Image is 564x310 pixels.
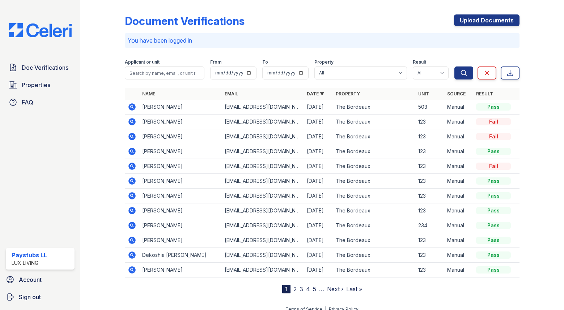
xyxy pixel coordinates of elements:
td: 123 [415,115,444,129]
div: Paystubs LL [12,251,47,259]
td: [DATE] [304,144,333,159]
td: Manual [444,100,473,115]
a: Next › [327,285,343,293]
td: [EMAIL_ADDRESS][DOMAIN_NAME] [222,263,304,277]
td: [PERSON_NAME] [139,129,222,144]
a: 4 [306,285,310,293]
div: Fail [476,133,511,140]
td: [EMAIL_ADDRESS][DOMAIN_NAME] [222,144,304,159]
div: Pass [476,266,511,274]
a: Doc Verifications [6,60,75,75]
td: The Bordeaux [333,233,415,248]
img: CE_Logo_Blue-a8612792a0a2168367f1c8372b55b34899dd931a85d93a1a3d3e32e68fde9ad4.png [3,23,77,37]
td: Manual [444,174,473,189]
td: 123 [415,189,444,203]
td: [PERSON_NAME] [139,144,222,159]
td: Manual [444,115,473,129]
div: Pass [476,177,511,185]
td: The Bordeaux [333,263,415,277]
td: [PERSON_NAME] [139,233,222,248]
td: [EMAIL_ADDRESS][DOMAIN_NAME] [222,203,304,218]
a: Date ▼ [307,91,324,96]
td: Manual [444,248,473,263]
td: [EMAIL_ADDRESS][DOMAIN_NAME] [222,233,304,248]
td: [DATE] [304,189,333,203]
td: 123 [415,144,444,159]
td: [DATE] [304,129,333,144]
td: 123 [415,174,444,189]
td: 123 [415,248,444,263]
td: The Bordeaux [333,159,415,174]
td: [DATE] [304,233,333,248]
input: Search by name, email, or unit number [125,66,204,79]
td: 123 [415,129,444,144]
td: [PERSON_NAME] [139,159,222,174]
td: Manual [444,129,473,144]
td: [DATE] [304,218,333,233]
div: Lux Living [12,259,47,267]
span: Account [19,275,42,284]
a: Last » [346,285,362,293]
div: Pass [476,148,511,155]
td: Manual [444,189,473,203]
td: Manual [444,159,473,174]
td: 123 [415,203,444,218]
td: Manual [444,203,473,218]
label: From [210,59,221,65]
td: The Bordeaux [333,248,415,263]
div: Fail [476,118,511,125]
td: [PERSON_NAME] [139,115,222,129]
td: Dekoshia [PERSON_NAME] [139,248,222,263]
a: Name [142,91,155,96]
td: [DATE] [304,263,333,277]
td: [PERSON_NAME] [139,203,222,218]
td: [EMAIL_ADDRESS][DOMAIN_NAME] [222,174,304,189]
td: [DATE] [304,100,333,115]
td: [DATE] [304,248,333,263]
td: [EMAIL_ADDRESS][DOMAIN_NAME] [222,218,304,233]
td: [DATE] [304,203,333,218]
td: 123 [415,233,444,248]
span: FAQ [22,98,33,107]
a: Properties [6,78,75,92]
td: The Bordeaux [333,174,415,189]
td: Manual [444,218,473,233]
a: 5 [313,285,316,293]
p: You have been logged in [128,36,517,45]
div: Pass [476,222,511,229]
span: Properties [22,81,50,89]
td: The Bordeaux [333,115,415,129]
td: 123 [415,263,444,277]
div: Pass [476,251,511,259]
td: The Bordeaux [333,189,415,203]
span: … [319,285,324,293]
a: Unit [418,91,429,96]
td: The Bordeaux [333,218,415,233]
td: [DATE] [304,174,333,189]
td: [EMAIL_ADDRESS][DOMAIN_NAME] [222,189,304,203]
td: [DATE] [304,159,333,174]
td: The Bordeaux [333,144,415,159]
td: [PERSON_NAME] [139,263,222,277]
a: Account [3,272,77,287]
div: Pass [476,103,511,111]
a: FAQ [6,95,75,109]
span: Doc Verifications [22,63,68,72]
td: The Bordeaux [333,100,415,115]
td: [EMAIL_ADDRESS][DOMAIN_NAME] [222,129,304,144]
td: [PERSON_NAME] [139,174,222,189]
div: Pass [476,237,511,244]
div: Pass [476,207,511,214]
td: [PERSON_NAME] [139,100,222,115]
a: Property [336,91,360,96]
td: The Bordeaux [333,203,415,218]
a: Email [225,91,238,96]
td: 123 [415,159,444,174]
a: 3 [300,285,303,293]
td: 503 [415,100,444,115]
a: Sign out [3,290,77,304]
td: [EMAIL_ADDRESS][DOMAIN_NAME] [222,100,304,115]
div: 1 [282,285,291,293]
div: Document Verifications [125,14,245,27]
